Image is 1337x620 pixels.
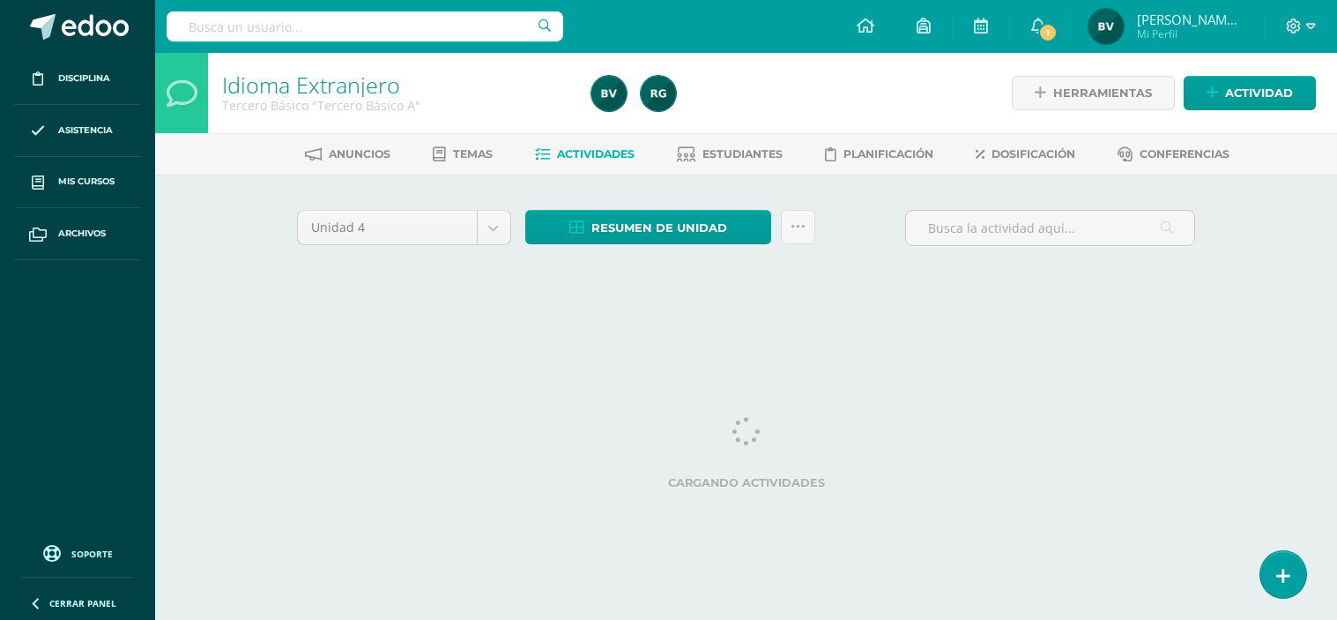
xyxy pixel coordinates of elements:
a: Actividades [535,140,635,168]
span: Archivos [58,227,106,241]
a: Temas [433,140,493,168]
input: Busca la actividad aquí... [906,211,1194,245]
span: Anuncios [329,147,390,161]
a: Disciplina [14,53,141,105]
span: Estudiantes [702,147,783,161]
span: Dosificación [992,147,1075,161]
a: Dosificación [976,140,1075,168]
span: Unidad 4 [311,211,464,244]
span: Resumen de unidad [591,212,727,244]
span: Planificación [843,147,933,161]
span: Disciplina [58,71,110,86]
span: Mi Perfil [1137,26,1243,41]
img: fbf07539d2209bdb7d77cb73bbc859fa.png [591,76,627,111]
a: Anuncios [305,140,390,168]
a: Asistencia [14,105,141,157]
a: Unidad 4 [298,211,510,244]
a: Idioma Extranjero [222,70,400,100]
a: Resumen de unidad [525,210,771,244]
a: Soporte [21,541,134,564]
span: [PERSON_NAME] [PERSON_NAME] [1137,11,1243,28]
span: Herramientas [1053,77,1152,109]
span: Actividad [1225,77,1293,109]
label: Cargando actividades [297,476,1196,489]
h1: Idioma Extranjero [222,72,570,97]
span: 1 [1038,23,1058,42]
span: Temas [453,147,493,161]
span: Actividades [557,147,635,161]
a: Planificación [825,140,933,168]
img: e044b199acd34bf570a575bac584e1d1.png [641,76,676,111]
a: Mis cursos [14,157,141,209]
span: Conferencias [1140,147,1229,161]
span: Asistencia [58,123,113,138]
div: Tercero Básico 'Tercero Básico A' [222,97,570,114]
a: Archivos [14,208,141,260]
a: Herramientas [1012,76,1175,110]
a: Actividad [1184,76,1316,110]
span: Soporte [71,548,113,560]
input: Busca un usuario... [167,11,563,41]
span: Cerrar panel [49,597,116,609]
img: fbf07539d2209bdb7d77cb73bbc859fa.png [1088,9,1124,44]
span: Mis cursos [58,175,115,189]
a: Estudiantes [677,140,783,168]
a: Conferencias [1118,140,1229,168]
